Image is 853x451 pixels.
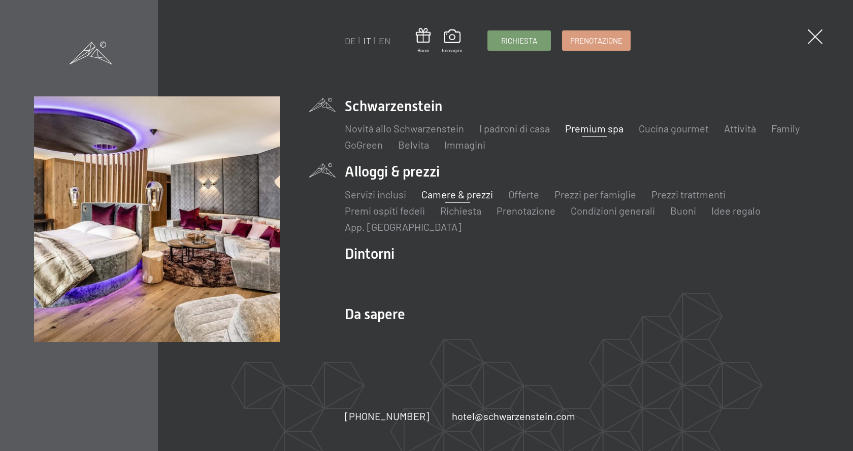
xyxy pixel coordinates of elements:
a: GoGreen [345,138,383,151]
a: Attività [724,122,756,134]
a: Prenotazione [497,204,555,217]
a: Condizioni generali [571,204,655,217]
a: Novità allo Schwarzenstein [345,122,464,134]
a: Premium spa [565,122,624,134]
a: Buoni [670,204,696,217]
a: I padroni di casa [479,122,550,134]
a: hotel@schwarzenstein.com [452,409,575,423]
span: Richiesta [501,36,537,46]
a: Prenotazione [563,31,630,50]
a: Immagini [442,29,462,54]
a: [PHONE_NUMBER] [345,409,430,423]
span: Immagini [442,47,462,54]
span: Prenotazione [570,36,622,46]
a: Offerte [508,188,539,200]
a: App. [GEOGRAPHIC_DATA] [345,221,462,233]
a: Richiesta [488,31,550,50]
a: Immagini [444,138,485,151]
a: Richiesta [440,204,481,217]
a: Prezzi per famiglie [554,188,636,200]
a: Belvita [398,138,429,151]
span: [PHONE_NUMBER] [345,410,430,422]
a: Premi ospiti fedeli [345,204,425,217]
a: Idee regalo [711,204,761,217]
span: Buoni [416,47,431,54]
a: IT [364,35,371,46]
a: Camere & prezzi [421,188,493,200]
a: DE [345,35,356,46]
a: EN [379,35,390,46]
a: Servizi inclusi [345,188,406,200]
a: Buoni [416,28,431,54]
a: Cucina gourmet [639,122,709,134]
a: Family [771,122,800,134]
a: Prezzi trattmenti [651,188,726,200]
